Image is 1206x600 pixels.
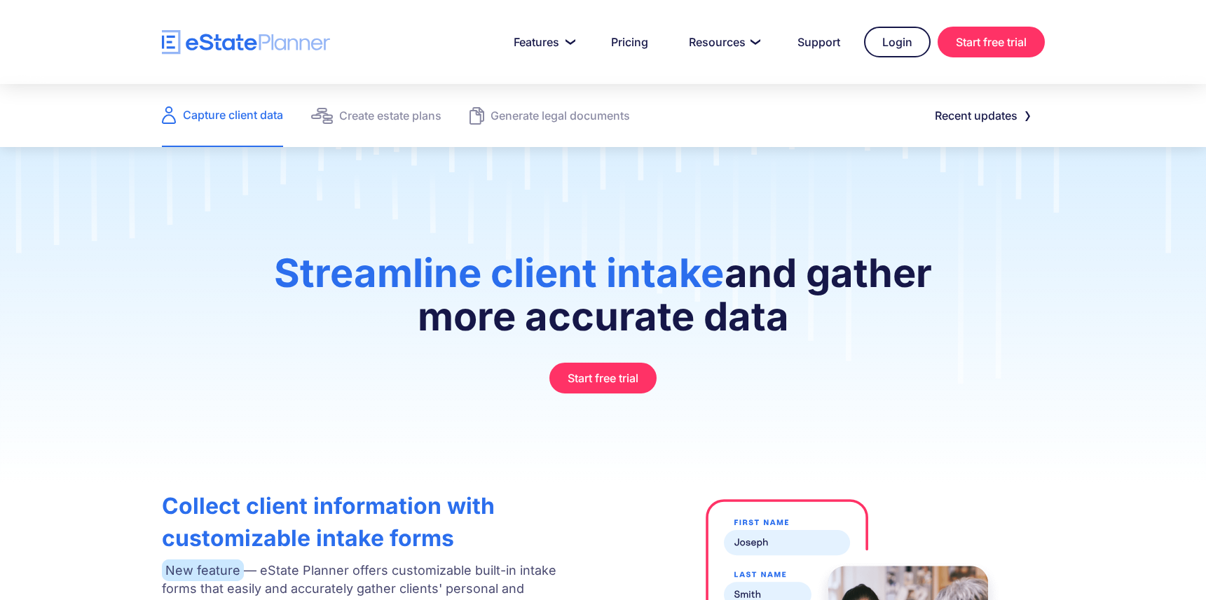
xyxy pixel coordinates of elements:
a: Features [497,28,587,56]
a: Start free trial [549,363,657,393]
span: Streamline client intake [274,249,725,297]
span: New feature [162,559,244,581]
div: Recent updates [935,106,1017,125]
a: Recent updates [918,102,1045,130]
div: Generate legal documents [491,106,630,125]
a: Login [864,27,931,57]
h1: and gather more accurate data [262,251,944,352]
a: Create estate plans [311,84,441,147]
a: Pricing [594,28,665,56]
strong: Collect client information with customizable intake forms [162,492,495,552]
a: Resources [672,28,774,56]
a: home [162,30,330,55]
a: Support [781,28,857,56]
a: Start free trial [938,27,1045,57]
a: Generate legal documents [470,84,630,147]
div: Capture client data [183,105,283,125]
div: Create estate plans [339,106,441,125]
a: Capture client data [162,84,283,147]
